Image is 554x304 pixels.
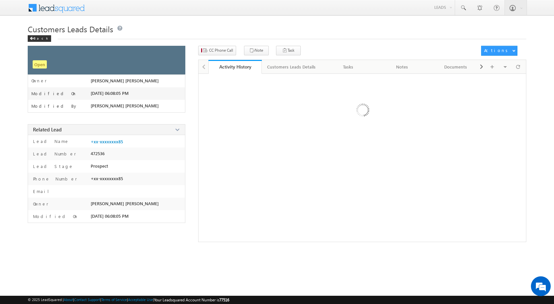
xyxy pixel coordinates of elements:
[31,103,78,109] label: Modified By
[154,297,229,302] span: Your Leadsquared Account Number is
[208,60,262,74] a: Activity History
[91,176,123,181] span: +xx-xxxxxxxx85
[31,176,77,182] label: Phone Number
[91,103,159,108] span: [PERSON_NAME] [PERSON_NAME]
[91,91,129,96] span: [DATE] 06:08:05 PM
[31,138,69,144] label: Lead Name
[31,213,78,219] label: Modified On
[381,63,423,71] div: Notes
[429,60,483,74] a: Documents
[481,46,517,56] button: Actions
[101,297,127,302] a: Terms of Service
[64,297,73,302] a: About
[31,201,48,207] label: Owner
[276,46,301,55] button: Task
[91,213,129,219] span: [DATE] 06:08:05 PM
[74,297,100,302] a: Contact Support
[33,126,62,133] span: Related Lead
[484,47,510,53] div: Actions
[434,63,477,71] div: Documents
[31,188,54,194] label: Email
[213,64,257,70] div: Activity History
[31,78,47,83] label: Owner
[322,60,375,74] a: Tasks
[91,139,123,144] a: +xx-xxxxxxxx85
[244,46,269,55] button: Note
[91,163,108,169] span: Prospect
[33,60,47,69] span: Open
[267,63,316,71] div: Customers Leads Details
[91,151,105,156] span: 472536
[91,201,159,206] span: [PERSON_NAME] [PERSON_NAME]
[219,297,229,302] span: 77516
[198,46,236,55] button: CC Phone Call
[28,35,51,42] div: Back
[262,60,322,74] a: Customers Leads Details
[209,47,233,53] span: CC Phone Call
[28,297,229,303] span: © 2025 LeadSquared | | | | |
[91,78,159,83] span: [PERSON_NAME] [PERSON_NAME]
[328,77,396,145] img: Loading ...
[31,91,77,96] label: Modified On
[28,24,113,34] span: Customers Leads Details
[327,63,369,71] div: Tasks
[128,297,153,302] a: Acceptable Use
[31,151,76,157] label: Lead Number
[375,60,429,74] a: Notes
[31,163,74,169] label: Lead Stage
